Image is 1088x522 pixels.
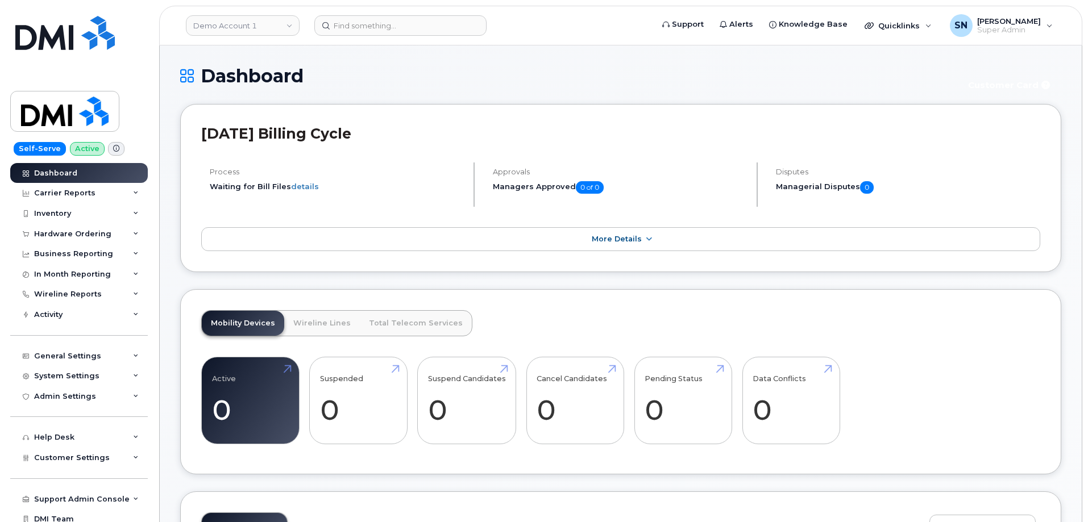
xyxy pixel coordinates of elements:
span: More Details [592,235,642,243]
li: Waiting for Bill Files [210,181,464,192]
span: 0 of 0 [576,181,604,194]
a: Suspended 0 [320,363,397,438]
a: details [291,182,319,191]
h4: Disputes [776,168,1040,176]
h5: Managers Approved [493,181,747,194]
a: Pending Status 0 [645,363,721,438]
a: Wireline Lines [284,311,360,336]
h1: Dashboard [180,66,953,86]
a: Suspend Candidates 0 [428,363,506,438]
h2: [DATE] Billing Cycle [201,125,1040,142]
button: Customer Card [959,75,1061,95]
a: Data Conflicts 0 [753,363,829,438]
h4: Approvals [493,168,747,176]
a: Total Telecom Services [360,311,472,336]
a: Cancel Candidates 0 [537,363,613,438]
h5: Managerial Disputes [776,181,1040,194]
a: Mobility Devices [202,311,284,336]
a: Active 0 [212,363,289,438]
h4: Process [210,168,464,176]
span: 0 [860,181,874,194]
